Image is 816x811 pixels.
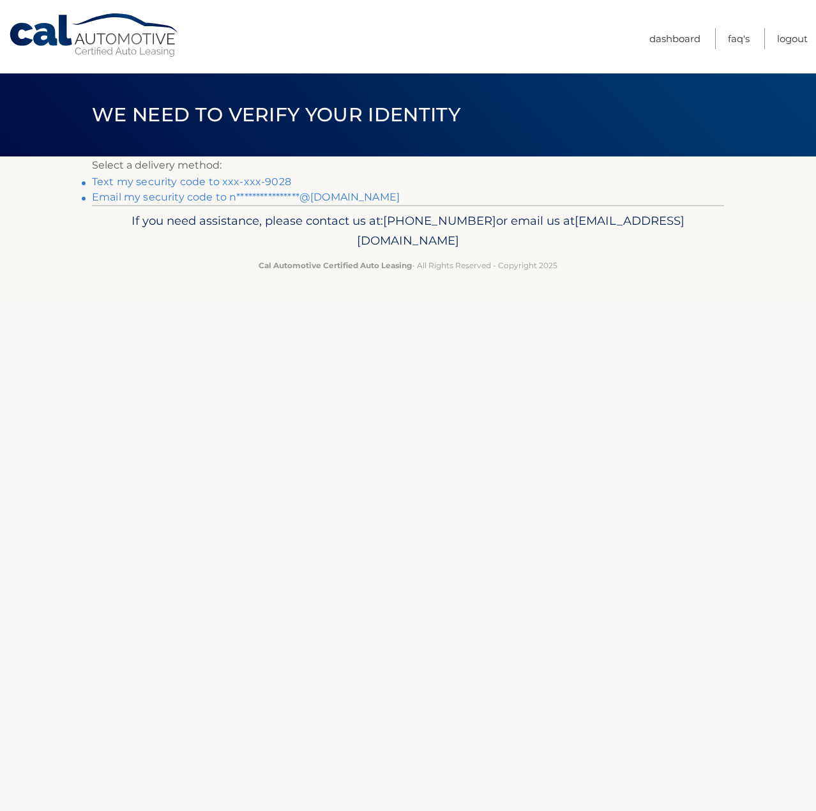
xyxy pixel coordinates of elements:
[728,28,750,49] a: FAQ's
[259,261,412,270] strong: Cal Automotive Certified Auto Leasing
[8,13,181,58] a: Cal Automotive
[92,103,460,126] span: We need to verify your identity
[649,28,700,49] a: Dashboard
[92,176,291,188] a: Text my security code to xxx-xxx-9028
[92,156,724,174] p: Select a delivery method:
[100,259,716,272] p: - All Rights Reserved - Copyright 2025
[777,28,808,49] a: Logout
[100,211,716,252] p: If you need assistance, please contact us at: or email us at
[383,213,496,228] span: [PHONE_NUMBER]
